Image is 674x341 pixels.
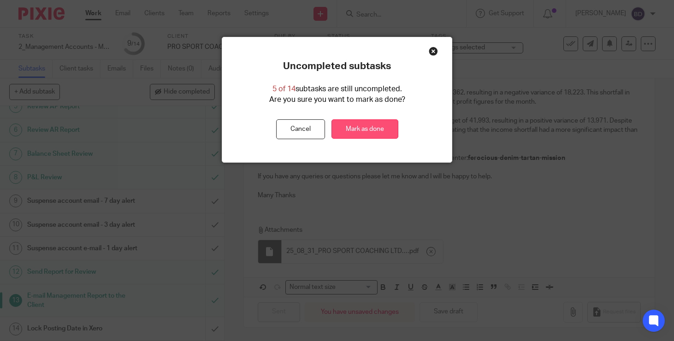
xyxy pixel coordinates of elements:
a: Mark as done [331,119,398,139]
p: Are you sure you want to mark as done? [269,94,405,105]
p: subtasks are still uncompleted. [272,84,402,94]
div: Close this dialog window [429,47,438,56]
p: Uncompleted subtasks [283,60,391,72]
span: 5 of 14 [272,85,296,93]
button: Cancel [276,119,325,139]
